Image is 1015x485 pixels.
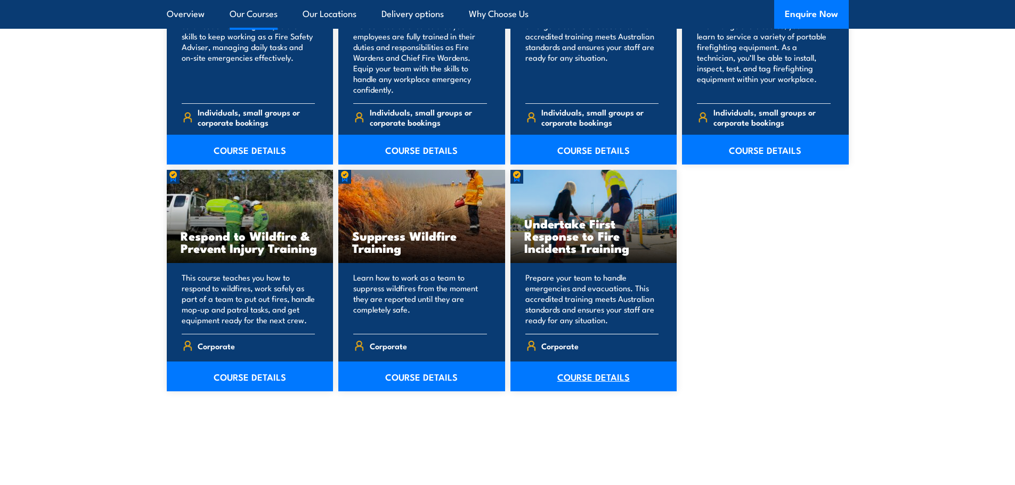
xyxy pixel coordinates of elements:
[181,229,320,254] h3: Respond to Wildfire & Prevent Injury Training
[198,107,315,127] span: Individuals, small groups or corporate bookings
[353,272,487,325] p: Learn how to work as a team to suppress wildfires from the moment they are reported until they ar...
[682,135,849,165] a: COURSE DETAILS
[167,135,334,165] a: COURSE DETAILS
[370,338,407,354] span: Corporate
[524,217,663,254] h3: Undertake First Response to Fire Incidents Training
[338,361,505,391] a: COURSE DETAILS
[510,135,677,165] a: COURSE DETAILS
[182,272,315,325] p: This course teaches you how to respond to wildfires, work safely as part of a team to put out fir...
[541,107,659,127] span: Individuals, small groups or corporate bookings
[525,10,659,95] p: Prepare your team to handle emergencies and evacuations. This accredited training meets Australia...
[353,10,487,95] p: Our Fire Warden and Chief Fire Warden course ensures that your employees are fully trained in the...
[541,338,579,354] span: Corporate
[510,361,677,391] a: COURSE DETAILS
[182,10,315,95] p: Our Fire Safety Adviser re-certification course gives you the skills to keep working as a Fire Sa...
[713,107,831,127] span: Individuals, small groups or corporate bookings
[352,229,491,254] h3: Suppress Wildfire Training
[198,338,235,354] span: Corporate
[370,107,487,127] span: Individuals, small groups or corporate bookings
[167,361,334,391] a: COURSE DETAILS
[697,10,831,95] p: In our Inspect & Test Fire Blankets & Fire Extinguishers course, you will learn to service a vari...
[338,135,505,165] a: COURSE DETAILS
[525,272,659,325] p: Prepare your team to handle emergencies and evacuations. This accredited training meets Australia...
